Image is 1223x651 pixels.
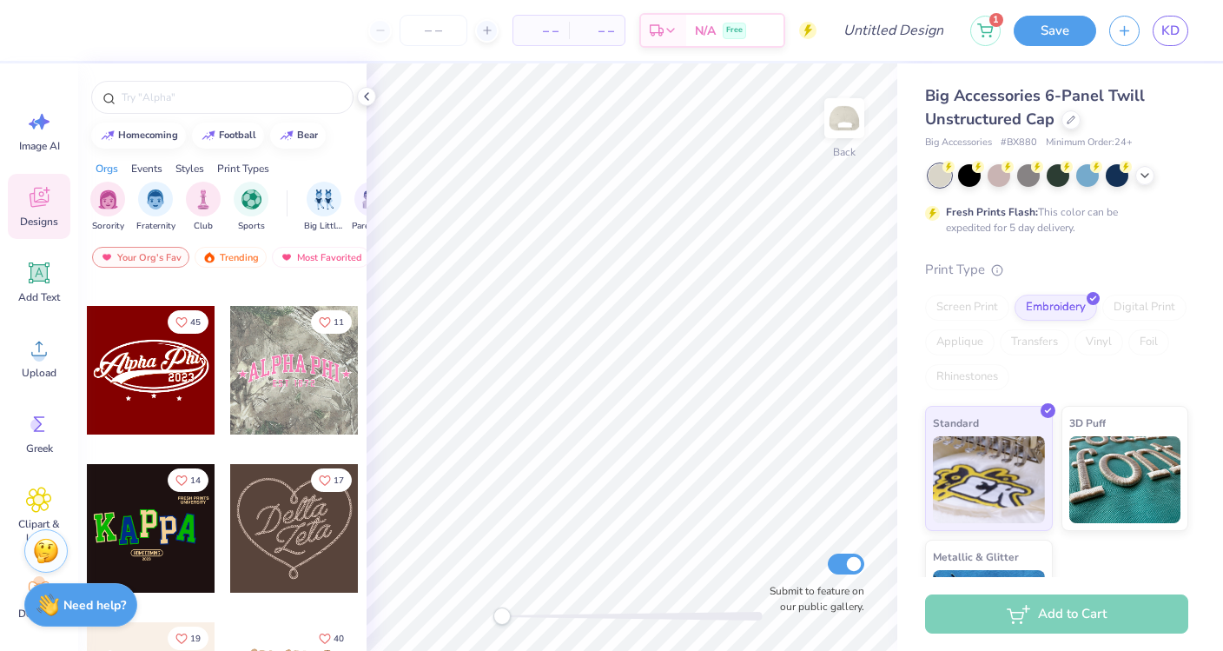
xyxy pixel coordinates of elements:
input: Untitled Design [830,13,957,48]
div: Events [131,161,162,176]
div: Transfers [1000,329,1069,355]
div: Rhinestones [925,364,1009,390]
span: – – [524,22,559,40]
button: Like [168,627,208,650]
button: filter button [90,182,125,233]
div: Accessibility label [493,608,511,625]
div: filter for Sports [234,182,268,233]
span: Club [194,220,213,233]
img: Parent's Weekend Image [362,189,382,209]
div: football [219,130,256,140]
span: Image AI [19,139,60,153]
label: Submit to feature on our public gallery. [760,583,864,614]
button: football [192,123,264,149]
button: 1 [970,16,1001,46]
img: Standard [933,436,1045,523]
span: Standard [933,414,979,432]
span: 17 [334,476,344,485]
div: Orgs [96,161,118,176]
img: Sports Image [241,189,261,209]
span: Add Text [18,290,60,304]
div: Applique [925,329,995,355]
button: filter button [136,182,175,233]
div: Digital Print [1102,295,1187,321]
div: Embroidery [1015,295,1097,321]
span: Sports [238,220,265,233]
span: Parent's Weekend [352,220,392,233]
img: most_fav.gif [100,251,114,263]
div: Trending [195,247,267,268]
strong: Need help? [63,597,126,614]
span: Greek [26,442,53,455]
input: Try "Alpha" [120,89,342,106]
span: Metallic & Glitter [933,548,1019,566]
span: Big Accessories 6-Panel Twill Unstructured Cap [925,85,1145,130]
div: Print Types [217,161,269,176]
button: Like [311,310,352,334]
div: Vinyl [1074,329,1123,355]
img: Fraternity Image [146,189,165,209]
span: Sorority [92,220,124,233]
div: Your Org's Fav [92,247,189,268]
span: Big Little Reveal [304,220,344,233]
button: filter button [234,182,268,233]
img: most_fav.gif [280,251,294,263]
span: Clipart & logos [10,517,68,545]
span: 19 [190,634,201,643]
span: 11 [334,318,344,327]
span: Free [726,24,743,37]
div: Styles [175,161,204,176]
img: Club Image [194,189,213,209]
span: # BX880 [1001,136,1037,150]
input: – – [400,15,467,46]
span: 14 [190,476,201,485]
span: N/A [695,22,716,40]
img: Big Little Reveal Image [314,189,334,209]
span: Upload [22,366,56,380]
img: trend_line.gif [101,130,115,141]
div: Print Type [925,260,1188,280]
span: 1 [989,13,1003,27]
div: filter for Club [186,182,221,233]
img: Sorority Image [98,189,118,209]
span: – – [579,22,614,40]
img: 3D Puff [1069,436,1181,523]
span: 40 [334,634,344,643]
button: bear [270,123,326,149]
div: filter for Sorority [90,182,125,233]
div: Most Favorited [272,247,370,268]
div: filter for Parent's Weekend [352,182,392,233]
button: filter button [352,182,392,233]
div: homecoming [118,130,178,140]
img: trending.gif [202,251,216,263]
div: Screen Print [925,295,1009,321]
button: filter button [304,182,344,233]
button: Like [311,627,352,650]
span: Big Accessories [925,136,992,150]
div: Back [833,144,856,160]
span: Designs [20,215,58,229]
div: filter for Big Little Reveal [304,182,344,233]
span: 3D Puff [1069,414,1106,432]
button: homecoming [91,123,186,149]
div: bear [297,130,318,140]
span: 45 [190,318,201,327]
div: This color can be expedited for 5 day delivery. [946,204,1160,236]
button: Like [311,468,352,492]
button: Save [1014,16,1096,46]
button: Like [168,468,208,492]
img: trend_line.gif [280,130,294,141]
span: Minimum Order: 24 + [1046,136,1133,150]
button: Like [168,310,208,334]
span: Decorate [18,607,60,621]
div: Foil [1128,329,1169,355]
button: filter button [186,182,221,233]
strong: Fresh Prints Flash: [946,205,1038,219]
img: Back [827,101,862,136]
span: Fraternity [136,220,175,233]
a: KD [1153,16,1188,46]
span: KD [1161,21,1180,41]
img: trend_line.gif [202,130,215,141]
div: filter for Fraternity [136,182,175,233]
